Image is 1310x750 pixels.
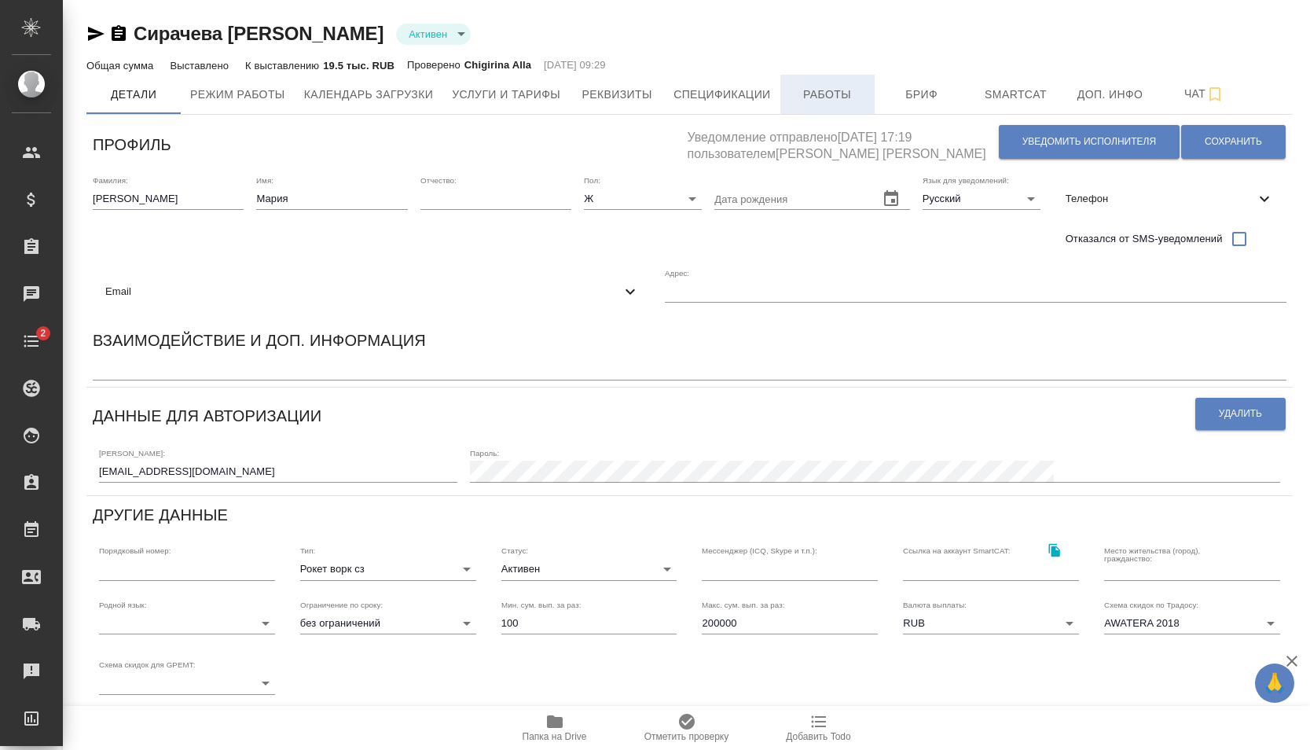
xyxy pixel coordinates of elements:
[884,85,960,105] span: Бриф
[396,24,471,45] div: Активен
[584,176,600,184] label: Пол:
[489,706,621,750] button: Папка на Drive
[300,612,476,634] div: без ограничений
[702,601,785,608] label: Макс. сум. вып. за раз:
[407,57,464,73] p: Проверено
[673,85,770,105] span: Спецификации
[1195,398,1286,430] button: Удалить
[134,23,383,44] a: Сирачева [PERSON_NAME]
[420,176,457,184] label: Отчество:
[470,449,499,457] label: Пароль:
[903,601,967,608] label: Валюта выплаты:
[501,547,528,555] label: Статус:
[93,274,652,309] div: Email
[1066,191,1255,207] span: Телефон
[86,60,157,72] p: Общая сумма
[323,60,394,72] p: 19.5 тыс. RUB
[31,325,55,341] span: 2
[1104,547,1236,563] label: Место жительства (город), гражданство:
[93,176,128,184] label: Фамилия:
[1038,534,1070,566] button: Скопировать ссылку
[1205,85,1224,104] svg: Подписаться
[105,284,621,300] span: Email
[621,706,753,750] button: Отметить проверку
[1104,612,1280,634] div: AWATERA 2018
[665,269,689,277] label: Адрес:
[544,57,606,73] p: [DATE] 09:29
[452,85,560,105] span: Услуги и тарифы
[170,60,233,72] p: Выставлено
[93,502,228,528] h6: Другие данные
[1073,85,1148,105] span: Доп. инфо
[923,176,1009,184] label: Язык для уведомлений:
[1181,125,1286,159] button: Сохранить
[1066,231,1223,247] span: Отказался от SMS-уведомлений
[99,661,196,669] label: Схема скидок для GPEMT:
[256,176,273,184] label: Имя:
[99,449,165,457] label: [PERSON_NAME]:
[245,60,323,72] p: К выставлению
[687,121,997,163] h5: Уведомление отправлено [DATE] 17:19 пользователем [PERSON_NAME] [PERSON_NAME]
[404,28,452,41] button: Активен
[523,731,587,742] span: Папка на Drive
[923,188,1040,210] div: Русский
[1104,601,1198,608] label: Схема скидок по Традосу:
[501,558,677,580] div: Активен
[903,547,1011,555] label: Ссылка на аккаунт SmartCAT:
[786,731,850,742] span: Добавить Todo
[300,601,383,608] label: Ограничение по сроку:
[4,322,59,361] a: 2
[300,547,315,555] label: Тип:
[978,85,1054,105] span: Smartcat
[1261,667,1288,700] span: 🙏
[1205,135,1262,149] span: Сохранить
[93,132,171,157] h6: Профиль
[1219,407,1262,421] span: Удалить
[300,558,476,580] div: Рокет ворк сз
[790,85,865,105] span: Работы
[1053,182,1286,216] div: Телефон
[93,328,426,353] h6: Взаимодействие и доп. информация
[1022,135,1156,149] span: Уведомить исполнителя
[753,706,885,750] button: Добавить Todo
[501,601,582,608] label: Мин. сум. вып. за раз:
[1167,84,1242,104] span: Чат
[99,601,147,608] label: Родной язык:
[644,731,728,742] span: Отметить проверку
[304,85,434,105] span: Календарь загрузки
[96,85,171,105] span: Детали
[99,547,171,555] label: Порядковый номер:
[1255,664,1294,703] button: 🙏
[584,188,702,210] div: Ж
[190,85,285,105] span: Режим работы
[464,57,531,73] p: Chigirina Alla
[93,403,321,428] h6: Данные для авторизации
[702,547,817,555] label: Мессенджер (ICQ, Skype и т.п.):
[579,85,655,105] span: Реквизиты
[109,24,128,43] button: Скопировать ссылку
[999,125,1180,159] button: Уведомить исполнителя
[903,612,1079,634] div: RUB
[86,24,105,43] button: Скопировать ссылку для ЯМессенджера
